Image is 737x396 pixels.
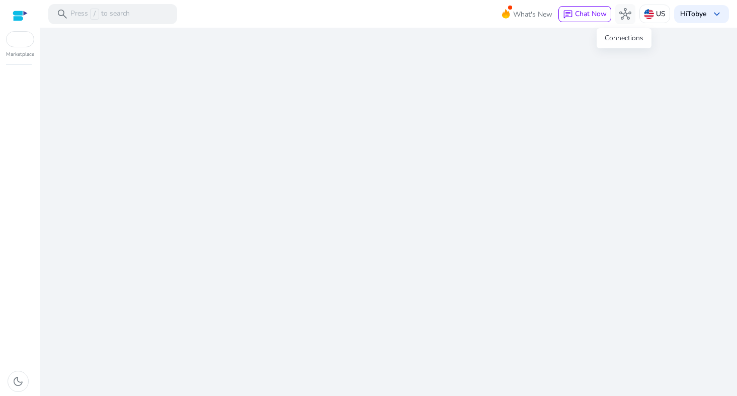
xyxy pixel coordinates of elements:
span: keyboard_arrow_down [711,8,723,20]
span: search [56,8,68,20]
span: Chat Now [575,9,607,19]
p: Hi [680,11,707,18]
p: Press to search [70,9,130,20]
img: us.svg [644,9,654,19]
button: hub [615,4,635,24]
span: / [90,9,99,20]
b: Tobye [687,9,707,19]
span: What's New [513,6,552,23]
p: Marketplace [6,51,34,58]
div: Connections [597,28,651,48]
span: dark_mode [12,375,24,387]
span: hub [619,8,631,20]
p: US [656,5,666,23]
button: chatChat Now [558,6,611,22]
span: chat [563,10,573,20]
